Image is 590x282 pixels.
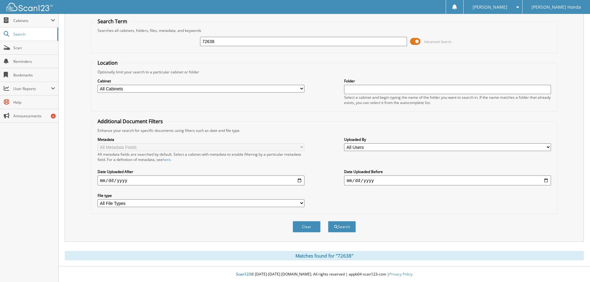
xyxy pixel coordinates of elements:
div: Searches all cabinets, folders, files, metadata, and keywords [94,28,554,33]
div: 6 [51,114,56,119]
a: here [163,157,171,162]
label: Date Uploaded After [98,169,304,174]
a: Privacy Policy [389,271,413,277]
div: Matches found for "72638" [65,251,584,260]
label: Cabinet [98,78,304,84]
span: Reminders [13,59,55,64]
div: Optionally limit your search to a particular cabinet or folder [94,69,554,75]
label: Metadata [98,137,304,142]
span: Scan [13,45,55,50]
legend: Search Term [94,18,130,25]
span: Announcements [13,113,55,119]
label: Date Uploaded Before [344,169,551,174]
legend: Location [94,59,121,66]
span: Advanced Search [424,39,452,44]
div: Select a cabinet and begin typing the name of the folder you want to search in. If the name match... [344,95,551,105]
div: All metadata fields are searched by default. Select a cabinet with metadata to enable filtering b... [98,152,304,162]
div: Enhance your search for specific documents using filters such as date and file type. [94,128,554,133]
img: scan123-logo-white.svg [6,3,53,11]
label: Folder [344,78,551,84]
span: Cabinets [13,18,51,23]
span: Search [13,32,54,37]
span: [PERSON_NAME] Honda [531,5,581,9]
label: Uploaded By [344,137,551,142]
label: File type [98,193,304,198]
input: start [98,176,304,185]
div: © [DATE]-[DATE] [DOMAIN_NAME]. All rights reserved | appb04-scan123-com | [59,267,590,282]
span: User Reports [13,86,51,91]
span: [PERSON_NAME] [473,5,507,9]
span: Scan123 [236,271,251,277]
button: Clear [293,221,321,232]
input: end [344,176,551,185]
span: Bookmarks [13,72,55,78]
span: Help [13,100,55,105]
button: Search [328,221,356,232]
legend: Additional Document Filters [94,118,166,125]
